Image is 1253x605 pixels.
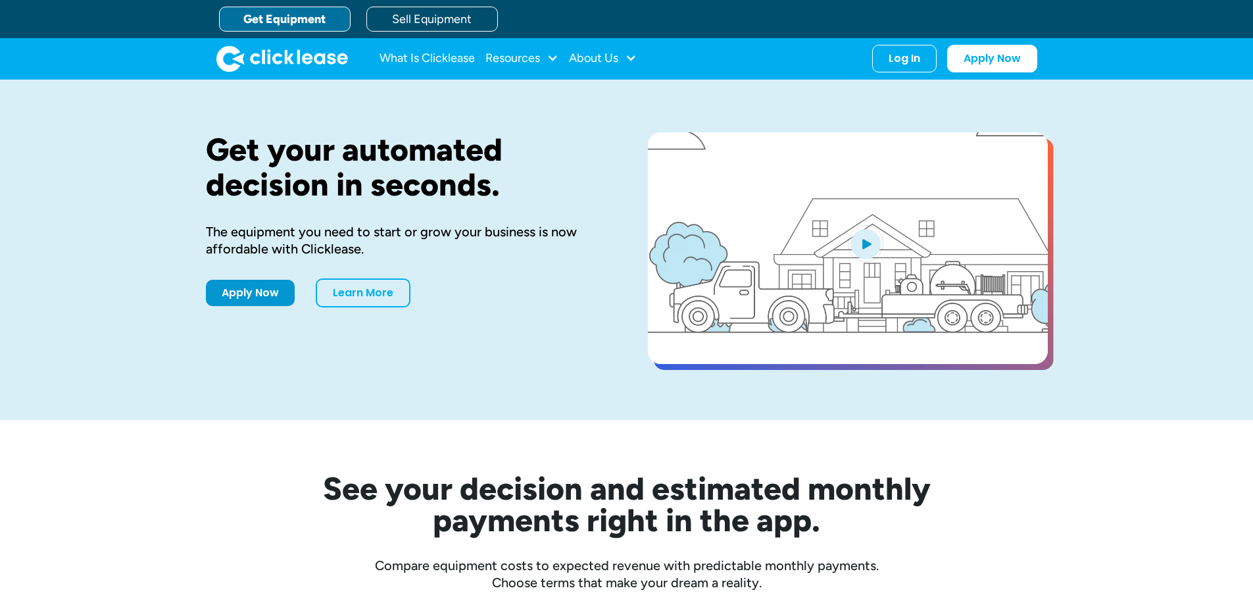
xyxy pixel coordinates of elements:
[258,473,995,536] h2: See your decision and estimated monthly payments right in the app.
[889,52,920,65] div: Log In
[206,132,606,202] h1: Get your automated decision in seconds.
[848,225,883,262] img: Blue play button logo on a light blue circular background
[206,223,606,257] div: The equipment you need to start or grow your business is now affordable with Clicklease.
[216,45,348,72] a: home
[366,7,498,32] a: Sell Equipment
[569,45,637,72] div: About Us
[485,45,558,72] div: Resources
[380,45,475,72] a: What Is Clicklease
[648,132,1048,364] a: open lightbox
[206,280,295,306] a: Apply Now
[947,45,1037,72] a: Apply Now
[206,557,1048,591] div: Compare equipment costs to expected revenue with predictable monthly payments. Choose terms that ...
[219,7,351,32] a: Get Equipment
[316,278,410,307] a: Learn More
[216,45,348,72] img: Clicklease logo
